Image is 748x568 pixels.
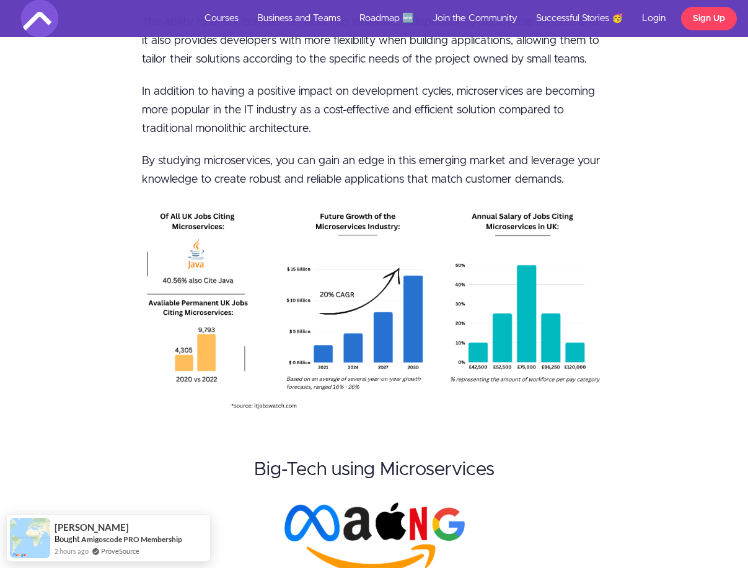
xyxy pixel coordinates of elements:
span: Bought [55,534,80,544]
span: [PERSON_NAME] [55,522,129,533]
span: By studying microservices, you can gain an edge in this emerging market and leverage your knowled... [142,155,601,185]
span: Big-Tech using Microservices [254,460,495,479]
img: provesource social proof notification image [10,518,50,558]
a: Amigoscode PRO Membership [81,535,182,544]
span: In addition to having a positive impact on development cycles, microservices are becoming more po... [142,86,595,134]
span: 2 hours ago [55,546,89,556]
span: The ability to break complex services into individual, independently deployable services and it a... [142,17,599,65]
a: Sign Up [681,7,737,30]
img: pk7FDI4RRCuP8a2T72je_20%25%285%29.png [142,203,607,412]
a: ProveSource [101,546,139,556]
